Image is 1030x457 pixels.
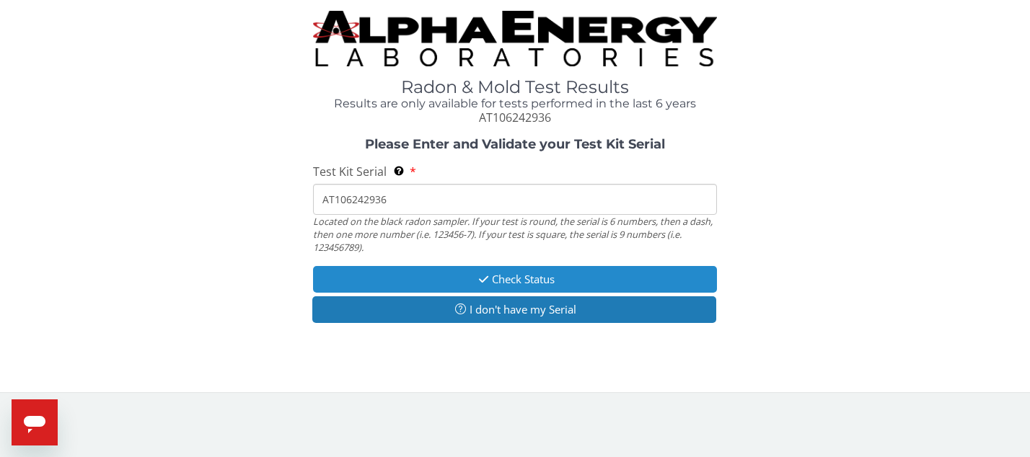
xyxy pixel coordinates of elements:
button: I don't have my Serial [312,296,716,323]
h1: Radon & Mold Test Results [313,78,716,97]
span: AT106242936 [479,110,551,125]
iframe: Button to launch messaging window [12,399,58,445]
button: Check Status [313,266,716,293]
span: Test Kit Serial [313,164,387,179]
h4: Results are only available for tests performed in the last 6 years [313,97,716,110]
div: Located on the black radon sampler. If your test is round, the serial is 6 numbers, then a dash, ... [313,215,716,254]
img: TightCrop.jpg [313,11,716,66]
strong: Please Enter and Validate your Test Kit Serial [365,136,665,152]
